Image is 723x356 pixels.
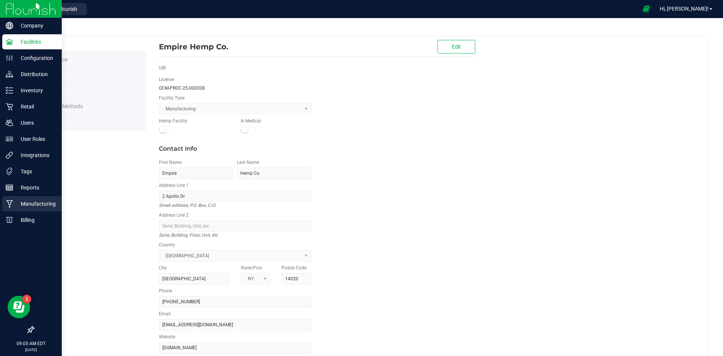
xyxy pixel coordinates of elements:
[159,273,230,284] input: City
[159,168,233,179] input: First name
[159,342,311,353] input: Valid website url
[159,95,185,101] label: Facility Type
[13,102,58,111] p: Retail
[159,159,182,166] label: First Name
[6,87,13,94] inline-svg: Inventory
[13,151,58,160] p: Integrations
[6,22,13,29] inline-svg: Company
[3,347,58,353] p: [DATE]
[159,41,426,52] div: Empire Hemp Co.
[6,168,13,175] inline-svg: Tags
[159,264,167,271] label: City
[13,134,58,144] p: User Roles
[159,86,205,91] span: OCM-PROC-25-000308
[6,135,13,143] inline-svg: User Roles
[638,2,655,16] span: Open Ecommerce Menu
[159,333,175,340] label: Website
[159,310,171,317] label: Email
[13,167,58,176] p: Tags
[13,37,58,46] p: Facilities
[13,183,58,192] p: Reports
[6,103,13,110] inline-svg: Retail
[159,76,174,83] label: License
[3,340,58,347] p: 09:05 AM EDT
[237,159,259,166] label: Last Name
[6,200,13,208] inline-svg: Manufacturing
[159,64,166,71] label: UBI
[237,168,311,179] input: Last name
[159,220,311,232] input: Suite, Building, Unit, etc.
[159,287,172,294] label: Phone
[282,264,307,271] label: Postal Code
[6,38,13,46] inline-svg: Facilities
[6,184,13,191] inline-svg: Reports
[159,212,189,218] label: Address Line 2
[159,241,175,248] label: Country
[6,119,13,127] inline-svg: Users
[13,199,58,208] p: Manufacturing
[6,70,13,78] inline-svg: Distribution
[282,273,311,284] input: Postal Code
[8,296,30,318] iframe: Resource center
[6,216,13,224] inline-svg: Billing
[13,21,58,30] p: Company
[159,231,219,240] i: Suite, Building, Floor, Unit, etc.
[241,118,261,124] label: Is Medical
[159,319,311,330] input: Valid email address
[13,86,58,95] p: Inventory
[6,54,13,62] inline-svg: Configuration
[159,182,189,189] label: Address Line 1
[438,40,475,53] button: Edit
[13,215,58,225] p: Billing
[13,70,58,79] p: Distribution
[22,295,31,304] iframe: Resource center unread badge
[159,144,311,153] div: Contact Info
[13,118,58,127] p: Users
[6,151,13,159] inline-svg: Integrations
[241,264,262,271] label: State/Prov
[660,6,709,12] span: Hi, [PERSON_NAME]!
[159,201,215,210] i: Street address, P.O. Box, C/O
[159,118,187,124] label: Hemp Facility
[13,53,58,63] p: Configuration
[159,191,311,202] input: Address
[452,44,461,50] span: Edit
[159,296,311,307] input: (123) 456-7890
